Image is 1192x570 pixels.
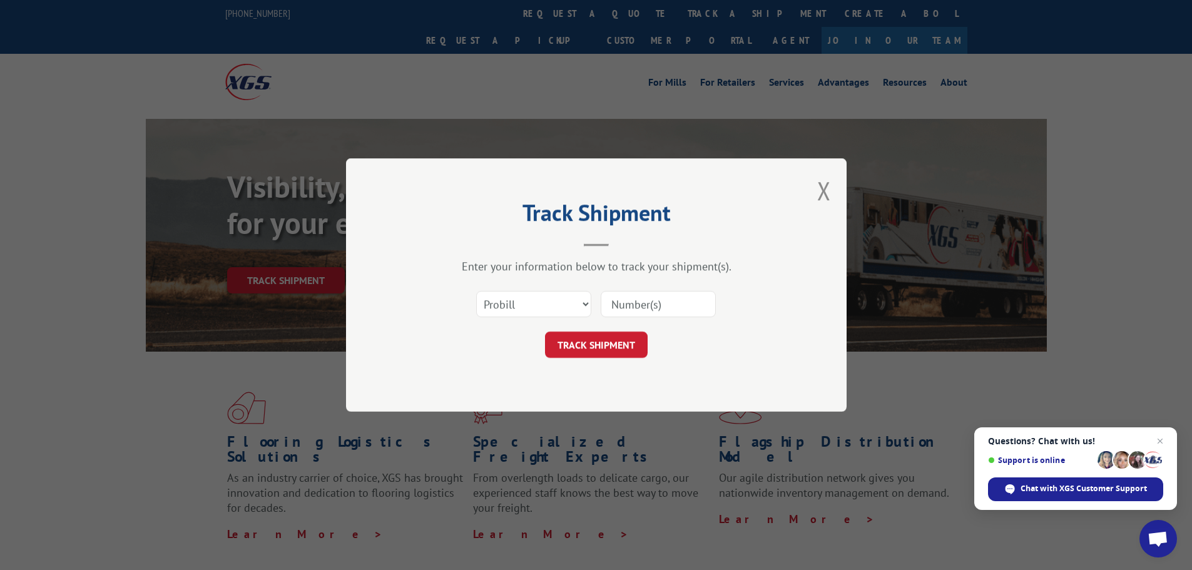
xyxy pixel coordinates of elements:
button: Close modal [817,174,831,207]
div: Open chat [1139,520,1177,557]
span: Close chat [1153,434,1168,449]
span: Support is online [988,455,1093,465]
div: Enter your information below to track your shipment(s). [409,259,784,273]
span: Questions? Chat with us! [988,436,1163,446]
button: TRACK SHIPMENT [545,332,648,358]
div: Chat with XGS Customer Support [988,477,1163,501]
h2: Track Shipment [409,204,784,228]
span: Chat with XGS Customer Support [1021,483,1147,494]
input: Number(s) [601,291,716,317]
